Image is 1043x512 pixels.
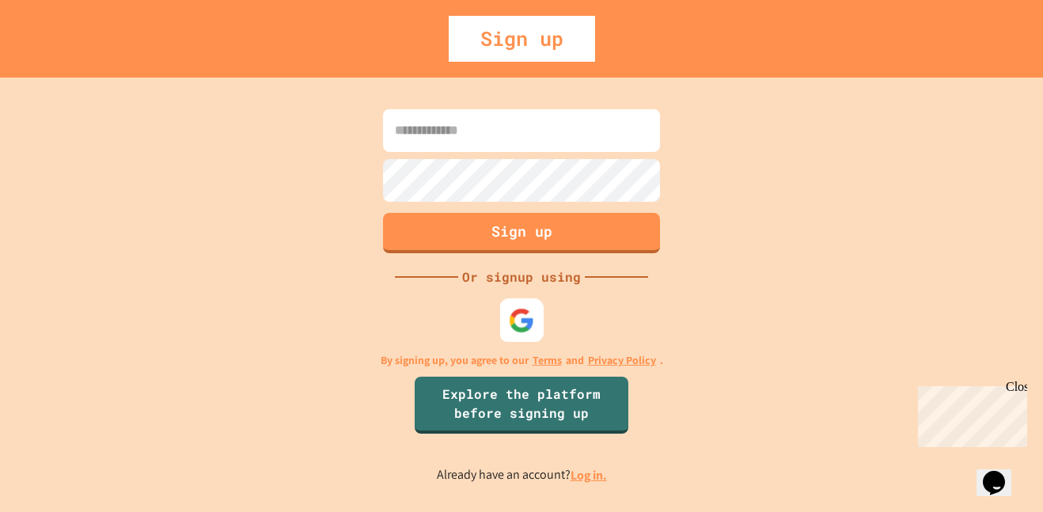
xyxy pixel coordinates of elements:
[437,465,607,485] p: Already have an account?
[509,307,535,333] img: google-icon.svg
[977,449,1027,496] iframe: chat widget
[415,377,628,434] a: Explore the platform before signing up
[571,467,607,484] a: Log in.
[6,6,109,101] div: Chat with us now!Close
[381,352,663,369] p: By signing up, you agree to our and .
[912,380,1027,447] iframe: chat widget
[449,16,595,62] div: Sign up
[588,352,656,369] a: Privacy Policy
[458,267,585,286] div: Or signup using
[533,352,562,369] a: Terms
[383,213,660,253] button: Sign up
